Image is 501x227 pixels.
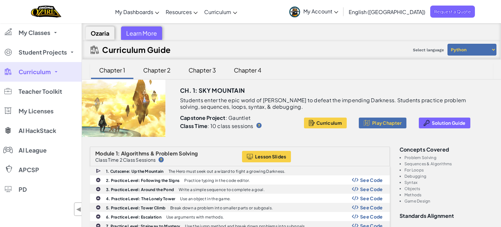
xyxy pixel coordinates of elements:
li: For Loops [404,168,493,172]
p: Class Time 2 Class Sessions [95,157,156,162]
a: Curriculum [201,3,240,21]
a: My Account [286,1,342,22]
h3: Ch. 1: Sky Mountain [180,86,245,95]
span: ◀ [76,204,82,214]
a: 3. Practice Level: Around the Pond Write a simple sequence to complete a goal. Show Code Logo See... [90,185,390,194]
li: Game Design [404,199,493,203]
span: AI League [19,147,47,153]
div: Chapter 1 [93,62,132,78]
span: My Classes [19,30,50,36]
b: 2. Practice Level: Following the Signs [106,178,179,183]
button: Play Chapter [359,118,406,128]
li: Problem Solving [404,155,493,160]
span: See Code [360,177,383,183]
span: My Account [303,8,338,15]
span: My Licenses [19,108,53,114]
span: Lesson Slides [255,154,286,159]
b: Class Time [180,122,207,129]
b: 1. Cutscene: Up the Mountain [106,169,164,174]
b: 4. Practice Level: The Lonely Tower [106,196,175,201]
a: 5. Practice Level: Tower Climb Break down a problem into smaller parts or subgoals. Show Code Log... [90,203,390,212]
span: Teacher Toolkit [19,89,62,94]
h3: Concepts covered [400,147,493,152]
b: 6. Practice Level: Escalation [106,215,161,219]
p: : Gauntlet [180,115,298,121]
img: IconPracticeLevel.svg [96,214,101,219]
img: IconCutscene.svg [96,168,102,174]
span: Module [95,150,115,157]
img: Home [31,5,61,18]
span: My Dashboards [115,8,153,15]
img: IconHint.svg [159,157,164,162]
h3: Standards Alignment [400,213,493,219]
span: Curriculum [204,8,231,15]
p: Students enter the epic world of [PERSON_NAME] to defeat the impending Darkness. Students practic... [180,97,477,110]
img: Show Code Logo [352,196,358,201]
li: Debugging [404,174,493,178]
span: Student Projects [19,49,67,55]
span: Play Chapter [372,120,402,125]
span: AI HackStack [19,128,56,134]
a: 2. Practice Level: Following the Signs Practice typing in the code editor. Show Code Logo See Code [90,175,390,185]
p: Write a simple sequence to complete a goal. [179,187,265,192]
div: Chapter 4 [227,62,268,78]
a: English ([GEOGRAPHIC_DATA]) [345,3,429,21]
span: See Code [360,214,383,219]
p: Break down a problem into smaller parts or subgoals. [170,206,273,210]
li: Methods [404,193,493,197]
span: Solution Guide [432,120,466,125]
b: 5. Practice Level: Tower Climb [106,205,165,210]
b: 3. Practice Level: Around the Pond [106,187,174,192]
div: Chapter 3 [182,62,222,78]
span: Select language [410,45,447,55]
p: Use an object in the game. [180,197,231,201]
span: 1: [116,150,120,157]
img: Show Code Logo [352,187,358,191]
span: Curriculum [316,120,342,125]
img: IconPracticeLevel.svg [96,205,101,210]
a: 6. Practice Level: Escalation Use arguments with methods. Show Code Logo See Code [90,212,390,221]
span: Resources [166,8,192,15]
div: Learn More [121,26,162,40]
span: Curriculum [19,69,51,75]
p: : 10 class sessions [180,123,253,129]
img: IconPracticeLevel.svg [96,186,101,192]
img: IconPracticeLevel.svg [96,196,101,201]
div: Chapter 2 [137,62,177,78]
span: See Code [360,186,383,192]
img: Show Code Logo [352,178,358,182]
a: Request a Quote [430,6,475,18]
a: Ozaria by CodeCombat logo [31,5,61,18]
img: Show Code Logo [352,214,358,219]
li: Objects [404,186,493,191]
p: Practice typing in the code editor. [184,178,250,183]
p: Use arguments with methods. [166,215,224,219]
p: The Hero must seek out a wizard to fight a growing Darkness. [169,169,285,173]
a: My Dashboards [112,3,162,21]
span: See Code [360,205,383,210]
img: IconCurriculumGuide.svg [91,46,99,54]
button: Lesson Slides [242,151,291,162]
button: Solution Guide [419,118,471,128]
div: Ozaria [85,26,114,40]
img: Show Code Logo [352,205,358,210]
span: Algorithms & Problem Solving [121,150,198,157]
li: Sequences & Algorithms [404,162,493,166]
a: 4. Practice Level: The Lonely Tower Use an object in the game. Show Code Logo See Code [90,194,390,203]
button: Curriculum [304,118,347,128]
li: Syntax [404,180,493,185]
img: IconHint.svg [256,123,262,128]
b: Capstone Project [180,114,226,121]
h2: Curriculum Guide [102,45,171,54]
span: See Code [360,196,383,201]
img: IconPracticeLevel.svg [96,177,101,183]
span: English ([GEOGRAPHIC_DATA]) [349,8,425,15]
img: avatar [289,7,300,17]
a: 1. Cutscene: Up the Mountain The Hero must seek out a wizard to fight a growing Darkness. [90,166,390,175]
a: Resources [162,3,201,21]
